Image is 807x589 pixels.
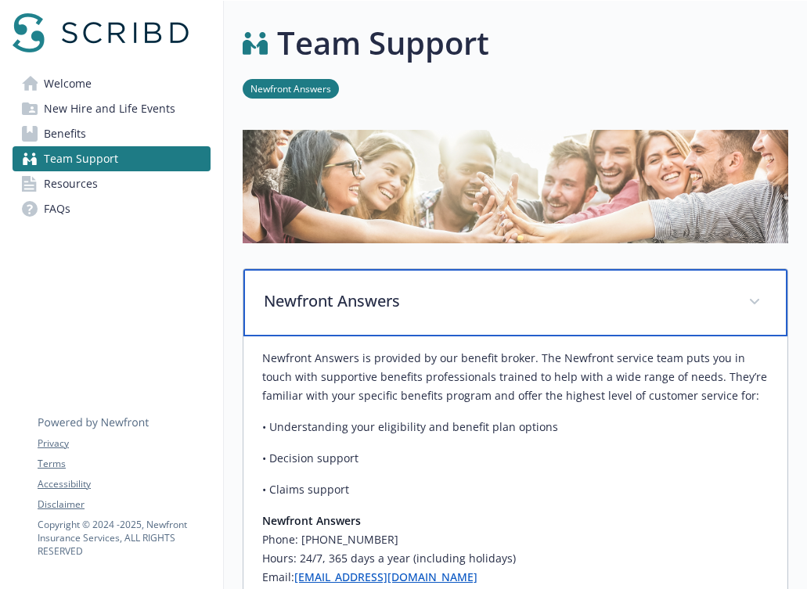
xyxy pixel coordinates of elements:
[13,121,211,146] a: Benefits
[38,457,210,471] a: Terms
[38,518,210,558] p: Copyright © 2024 - 2025 , Newfront Insurance Services, ALL RIGHTS RESERVED
[264,289,730,313] p: Newfront Answers
[262,530,769,549] h6: Phone: [PHONE_NUMBER]
[44,171,98,196] span: Resources
[262,480,769,499] p: • Claims support​
[44,71,92,96] span: Welcome
[13,71,211,96] a: Welcome
[13,196,211,221] a: FAQs
[243,130,788,243] img: team support page banner
[277,20,489,66] h1: Team Support
[243,81,339,95] a: Newfront Answers
[13,146,211,171] a: Team Support
[262,549,769,568] h6: Hours: 24/7, 365 days a year (including holidays)​
[44,196,70,221] span: FAQs
[262,513,361,528] strong: Newfront Answers
[243,269,787,336] div: Newfront Answers
[44,96,175,121] span: New Hire and Life Events
[294,569,477,584] a: [EMAIL_ADDRESS][DOMAIN_NAME]
[44,121,86,146] span: Benefits
[262,449,769,468] p: • Decision support​
[13,96,211,121] a: New Hire and Life Events
[38,477,210,491] a: Accessibility
[38,436,210,451] a: Privacy
[38,497,210,512] a: Disclaimer
[262,418,769,436] p: • Understanding your eligibility and benefit plan options​
[13,171,211,196] a: Resources
[44,146,118,171] span: Team Support
[262,568,769,587] h6: Email:
[262,349,769,405] p: Newfront Answers is provided by our benefit broker. The Newfront service team puts you in touch w...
